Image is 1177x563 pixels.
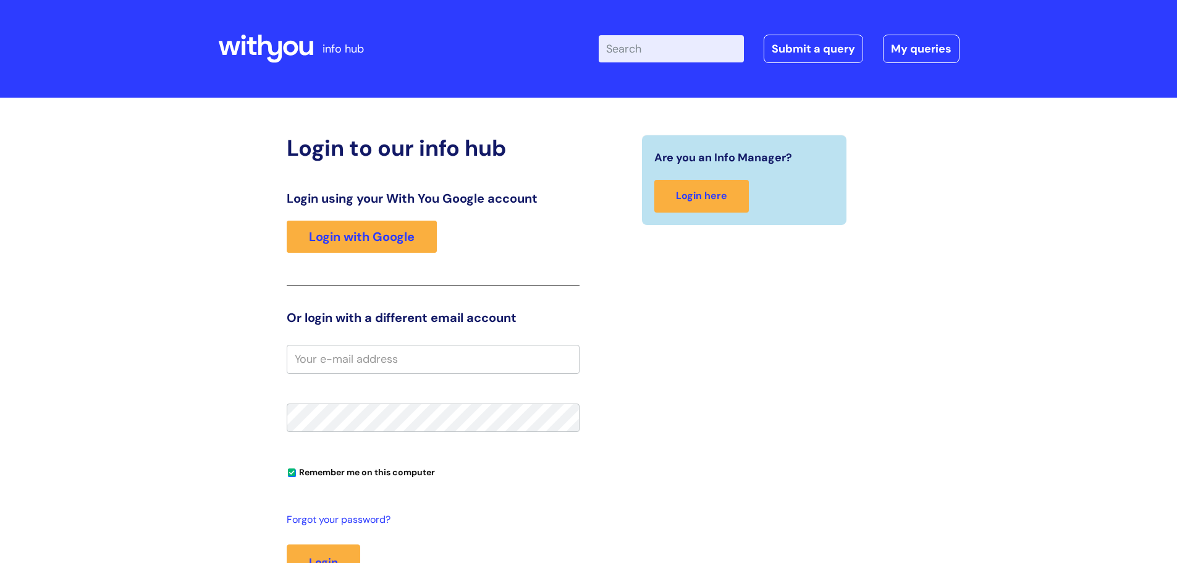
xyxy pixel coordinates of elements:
h2: Login to our info hub [287,135,580,161]
a: My queries [883,35,960,63]
input: Search [599,35,744,62]
a: Submit a query [764,35,863,63]
h3: Or login with a different email account [287,310,580,325]
a: Login with Google [287,221,437,253]
input: Remember me on this computer [288,469,296,477]
span: Are you an Info Manager? [654,148,792,167]
div: You can uncheck this option if you're logging in from a shared device [287,462,580,481]
p: info hub [323,39,364,59]
a: Login here [654,180,749,213]
label: Remember me on this computer [287,464,435,478]
input: Your e-mail address [287,345,580,373]
a: Forgot your password? [287,511,573,529]
h3: Login using your With You Google account [287,191,580,206]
